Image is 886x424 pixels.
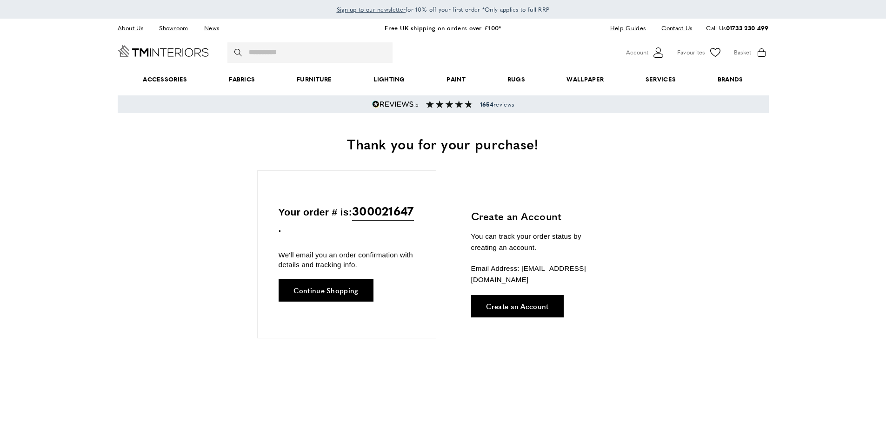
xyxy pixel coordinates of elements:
[276,65,353,94] a: Furniture
[480,100,493,108] strong: 1654
[486,65,546,94] a: Rugs
[546,65,625,94] a: Wallpaper
[654,22,692,34] a: Contact Us
[677,46,722,60] a: Favourites
[122,65,208,94] span: Accessories
[337,5,406,14] a: Sign up to our newsletter
[726,23,769,32] a: 01733 230 499
[426,101,473,108] img: Reviews section
[677,47,705,57] span: Favourites
[279,202,415,236] p: Your order # is: .
[352,202,414,221] span: 300021647
[279,250,415,269] p: We'll email you an order confirmation with details and tracking info.
[471,263,608,285] p: Email Address: [EMAIL_ADDRESS][DOMAIN_NAME]
[234,42,244,63] button: Search
[480,101,514,108] span: reviews
[337,5,406,13] span: Sign up to our newsletter
[471,209,608,223] h3: Create an Account
[626,46,666,60] button: Customer Account
[486,303,549,310] span: Create an Account
[353,65,426,94] a: Lighting
[279,279,373,302] a: Continue Shopping
[337,5,550,13] span: for 10% off your first order *Only applies to full RRP
[118,22,150,34] a: About Us
[372,101,419,108] img: Reviews.io 5 stars
[626,47,648,57] span: Account
[697,65,764,94] a: Brands
[118,45,209,57] a: Go to Home page
[208,65,276,94] a: Fabrics
[603,22,653,34] a: Help Guides
[347,134,539,154] span: Thank you for your purchase!
[471,231,608,253] p: You can track your order status by creating an account.
[385,23,501,32] a: Free UK shipping on orders over £100*
[293,287,359,294] span: Continue Shopping
[152,22,195,34] a: Showroom
[426,65,486,94] a: Paint
[706,23,768,33] p: Call Us
[197,22,226,34] a: News
[471,295,564,317] a: Create an Account
[625,65,697,94] a: Services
